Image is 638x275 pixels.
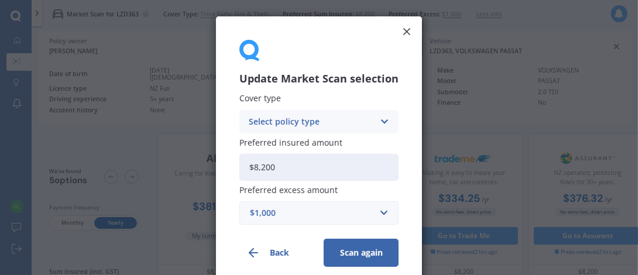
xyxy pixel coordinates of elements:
button: Back [239,239,314,267]
button: Scan again [324,239,399,267]
h3: Update Market Scan selection [239,72,399,85]
div: Select policy type [249,115,374,128]
span: Preferred insured amount [239,137,342,148]
span: Cover type [239,93,281,104]
div: $1,000 [250,207,374,219]
input: Enter amount [239,154,399,181]
span: Preferred excess amount [239,184,338,195]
